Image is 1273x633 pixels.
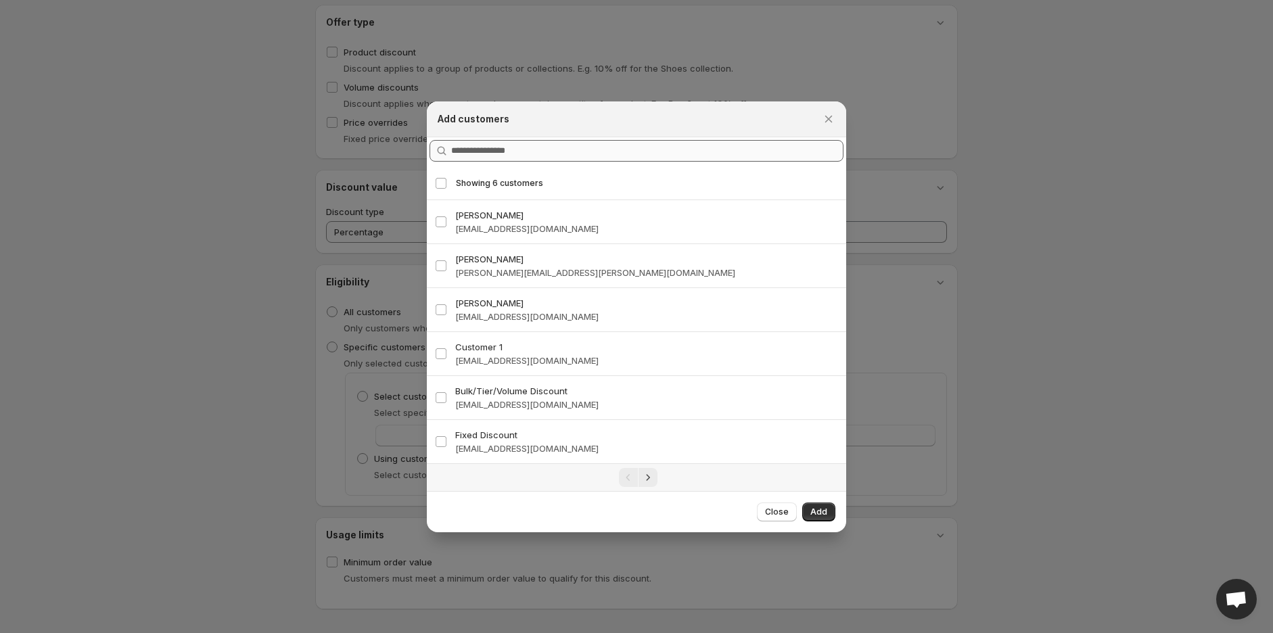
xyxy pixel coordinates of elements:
[810,507,827,517] span: Add
[455,442,838,455] h3: [EMAIL_ADDRESS][DOMAIN_NAME]
[455,340,838,354] h3: Customer 1
[765,507,789,517] span: Close
[819,110,838,128] button: Close
[757,502,797,521] button: Close
[456,178,543,189] span: Showing 6 customers
[455,222,838,235] h3: [EMAIL_ADDRESS][DOMAIN_NAME]
[639,468,657,487] button: Next
[427,463,846,491] nav: Pagination
[1216,579,1257,619] div: Open chat
[455,266,838,279] h3: [PERSON_NAME][EMAIL_ADDRESS][PERSON_NAME][DOMAIN_NAME]
[802,502,835,521] button: Add
[455,208,838,222] h3: [PERSON_NAME]
[438,112,509,126] h2: Add customers
[455,398,838,411] h3: [EMAIL_ADDRESS][DOMAIN_NAME]
[455,296,838,310] h3: [PERSON_NAME]
[455,310,838,323] h3: [EMAIL_ADDRESS][DOMAIN_NAME]
[455,252,838,266] h3: [PERSON_NAME]
[455,354,838,367] h3: [EMAIL_ADDRESS][DOMAIN_NAME]
[455,384,838,398] h3: Bulk/Tier/Volume Discount
[455,428,838,442] h3: Fixed Discount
